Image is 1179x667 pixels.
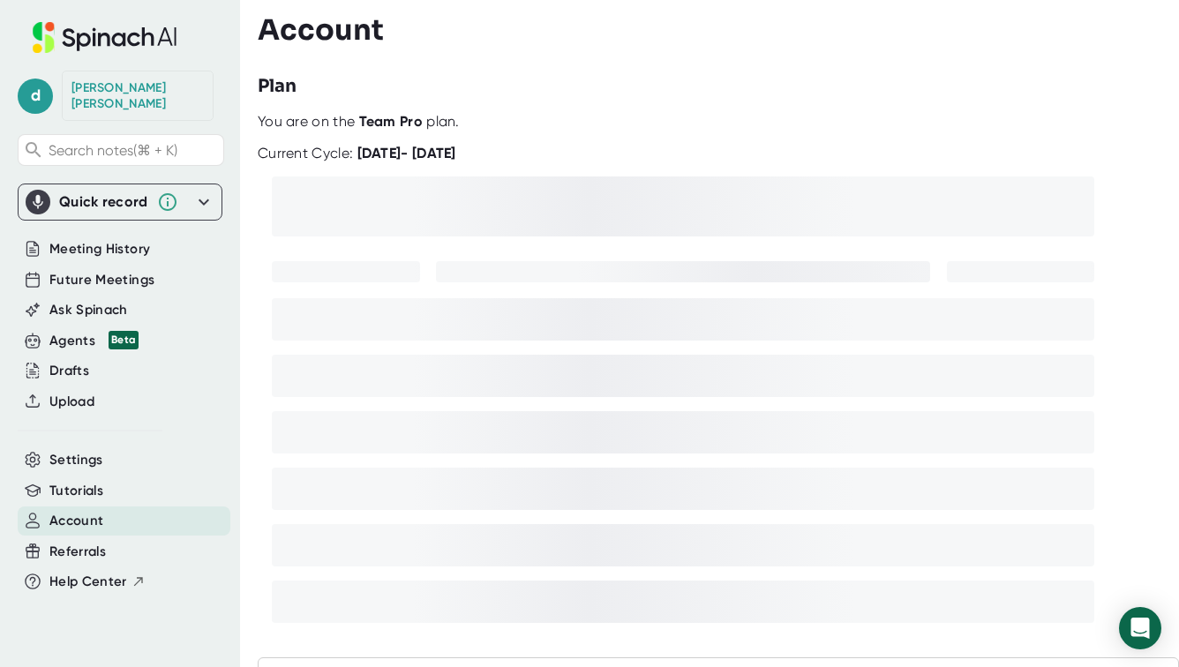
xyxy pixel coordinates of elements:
[49,511,103,531] button: Account
[258,145,456,162] div: Current Cycle:
[49,450,103,470] button: Settings
[359,113,423,130] b: Team Pro
[49,361,89,381] button: Drafts
[49,331,139,351] button: Agents Beta
[49,481,103,501] button: Tutorials
[258,73,297,100] h3: Plan
[1119,607,1161,649] div: Open Intercom Messenger
[49,572,146,592] button: Help Center
[49,270,154,290] button: Future Meetings
[18,79,53,114] span: d
[71,80,204,111] div: Dan Chamberlain
[49,392,94,412] button: Upload
[49,331,139,351] div: Agents
[49,300,128,320] button: Ask Spinach
[26,184,214,220] div: Quick record
[109,331,139,349] div: Beta
[59,193,148,211] div: Quick record
[357,145,456,161] b: [DATE] - [DATE]
[49,142,177,159] span: Search notes (⌘ + K)
[49,239,150,259] button: Meeting History
[258,113,1172,131] div: You are on the plan.
[258,13,384,47] h3: Account
[49,542,106,562] button: Referrals
[49,572,127,592] span: Help Center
